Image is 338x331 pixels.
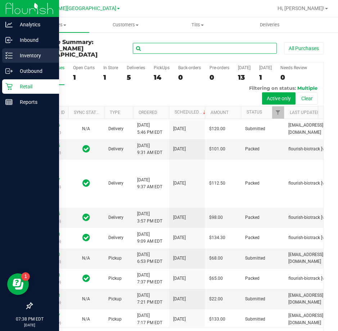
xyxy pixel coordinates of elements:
button: N/A [82,255,90,262]
button: N/A [82,125,90,132]
div: 1 [259,73,272,81]
span: In Sync [82,233,90,243]
span: Pickup [108,296,122,303]
p: Reports [13,98,56,106]
p: [DATE] [3,322,56,328]
span: Submitted [245,125,265,132]
span: [DATE] 9:31 AM EDT [137,142,162,156]
a: Deliveries [234,17,306,32]
span: [DATE] 5:46 PM EDT [137,122,162,136]
span: [DATE] [173,316,186,323]
div: 1 [73,73,95,81]
span: flourish-biotrack [v0.1.0] [288,275,335,282]
span: Submitted [245,316,265,323]
span: [PERSON_NAME][GEOGRAPHIC_DATA] [32,45,98,58]
inline-svg: Reports [5,98,13,106]
span: Packed [245,146,260,153]
span: [DATE] [173,146,186,153]
p: Inventory [13,51,56,60]
inline-svg: Outbound [5,67,13,75]
span: In Sync [82,212,90,222]
span: Deliveries [250,22,289,28]
span: In Sync [82,144,90,154]
span: $112.50 [209,180,225,187]
input: Search Purchase ID, Original ID, State Registry ID or Customer Name... [133,43,277,54]
a: Type [110,110,120,115]
p: Outbound [13,67,56,75]
span: Delivery [108,234,123,241]
span: Pickup [108,255,122,262]
inline-svg: Inbound [5,36,13,44]
span: [DATE] [173,296,186,303]
div: Open Carts [73,65,95,70]
span: Submitted [245,255,265,262]
span: [DATE] [173,255,186,262]
span: [DATE] 3:57 PM EDT [137,211,162,224]
h3: Purchase Summary: [32,39,129,58]
button: Clear [297,92,317,105]
a: Ordered [139,110,157,115]
span: [DATE] [173,214,186,221]
span: [DATE] 9:37 AM EDT [137,177,162,190]
span: Delivery [108,125,123,132]
span: In Sync [82,273,90,283]
div: Pre-orders [209,65,229,70]
button: N/A [82,296,90,303]
span: $101.00 [209,146,225,153]
span: [DATE] [173,125,186,132]
div: In Store [103,65,118,70]
iframe: Resource center unread badge [21,272,30,281]
div: [DATE] [259,65,272,70]
inline-svg: Retail [5,83,13,90]
span: Tills [162,22,233,28]
a: Tills [162,17,234,32]
span: [DATE] 7:21 PM EDT [137,292,162,306]
div: [DATE] [238,65,251,70]
span: Packed [245,214,260,221]
span: Hi, [PERSON_NAME]! [278,5,324,11]
p: Inbound [13,36,56,44]
div: 0 [280,73,307,81]
a: Last Updated By [290,110,326,115]
button: N/A [82,316,90,323]
a: Sync Status [74,110,102,115]
a: Amount [211,110,229,115]
span: [DATE] 6:53 PM EDT [137,251,162,265]
button: All Purchases [284,42,324,54]
span: [DATE] 9:09 AM EDT [137,231,162,245]
div: 13 [238,73,251,81]
div: 14 [154,73,170,81]
span: Filtering on status: [249,85,296,91]
span: Delivery [108,146,123,153]
span: flourish-biotrack [v0.1.0] [288,214,335,221]
span: Packed [245,234,260,241]
div: Back-orders [178,65,201,70]
span: Not Applicable [82,317,90,322]
span: $98.00 [209,214,223,221]
span: Packed [245,180,260,187]
span: Customers [90,22,161,28]
span: Pickup [108,316,122,323]
span: flourish-biotrack [v0.1.0] [288,146,335,153]
span: [DATE] 7:17 PM EDT [137,312,162,326]
div: 0 [178,73,201,81]
span: In Sync [82,178,90,188]
span: Packed [245,275,260,282]
span: [DATE] [173,234,186,241]
span: $22.00 [209,296,223,303]
button: Active only [262,92,296,105]
span: [PERSON_NAME][GEOGRAPHIC_DATA] [27,5,116,12]
span: $133.00 [209,316,225,323]
span: $68.00 [209,255,223,262]
span: Multiple [297,85,317,91]
p: Analytics [13,20,56,29]
a: Customers [89,17,161,32]
div: Needs Review [280,65,307,70]
span: Not Applicable [82,126,90,131]
div: Deliveries [127,65,145,70]
span: [DATE] 7:37 PM EDT [137,272,162,286]
div: 5 [127,73,145,81]
span: [DATE] [173,275,186,282]
span: Pickup [108,275,122,282]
